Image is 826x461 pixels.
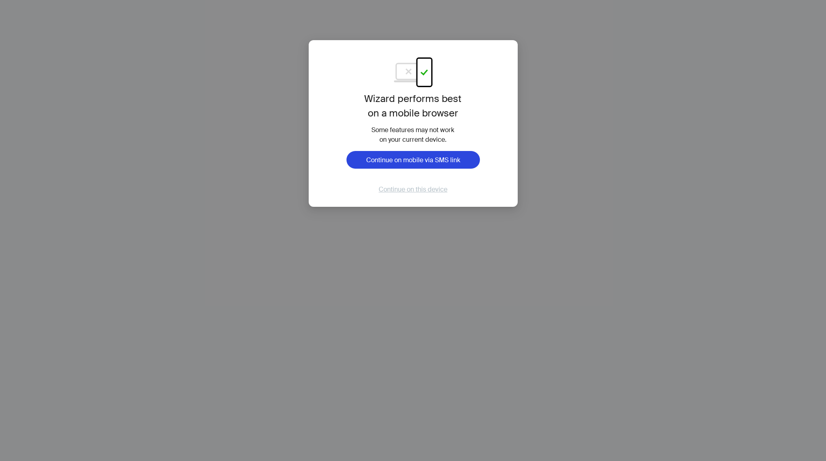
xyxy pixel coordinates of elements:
[366,156,460,164] span: Continue on mobile via SMS link
[346,151,480,169] button: Continue on mobile via SMS link
[340,92,486,120] h1: Wizard performs best on a mobile browser
[372,185,454,194] button: Continue on this device
[340,125,486,145] div: Some features may not work on your current device.
[379,185,447,194] span: Continue on this device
